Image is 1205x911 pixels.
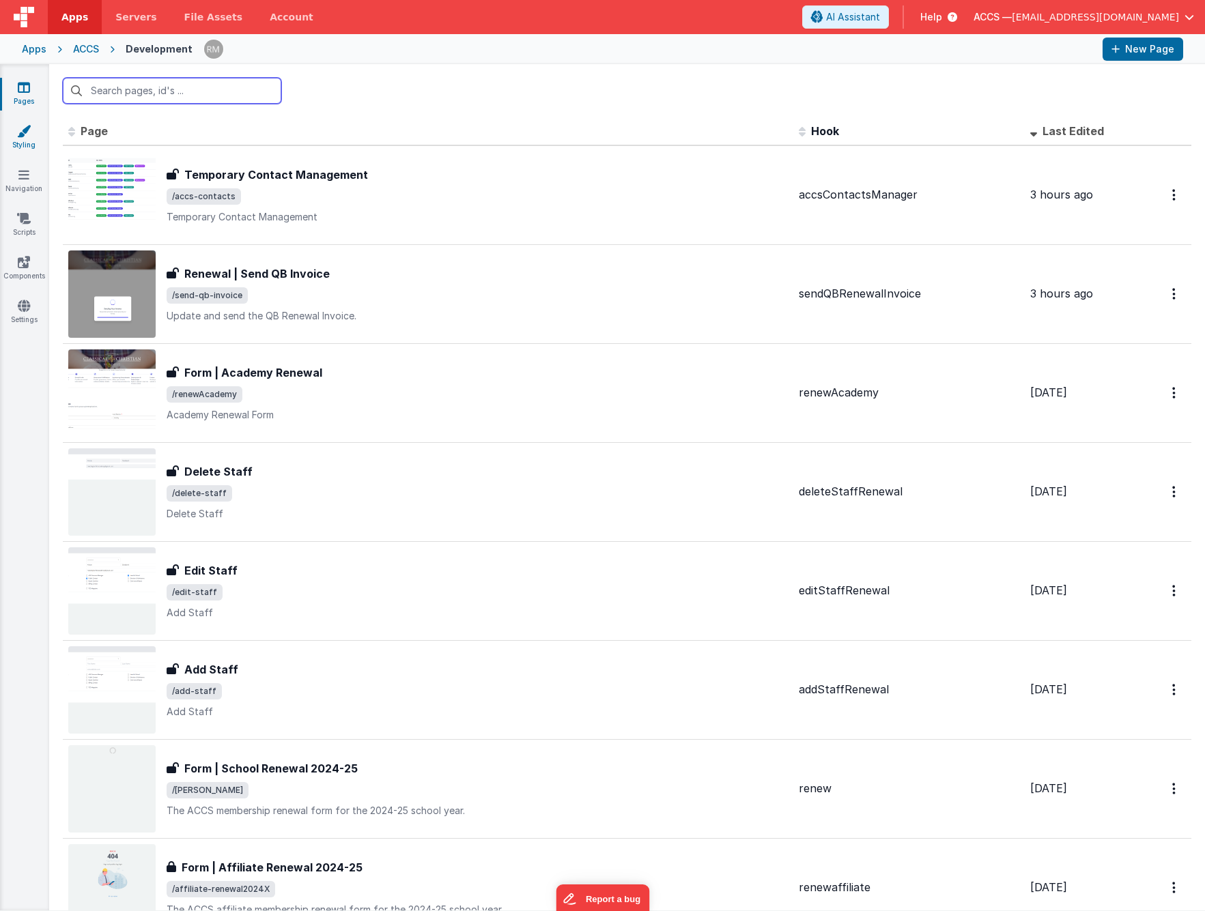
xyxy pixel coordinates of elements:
[811,124,839,138] span: Hook
[1164,379,1186,407] button: Options
[1164,577,1186,605] button: Options
[167,485,232,502] span: /delete-staff
[1030,682,1067,696] span: [DATE]
[1103,38,1183,61] button: New Page
[799,583,1019,598] div: editStaffRenewal
[204,40,223,59] img: 1e10b08f9103151d1000344c2f9be56b
[22,42,46,56] div: Apps
[167,606,788,620] p: Add Staff
[184,167,368,183] h3: Temporary Contact Management
[799,484,1019,500] div: deleteStaffRenewal
[1164,478,1186,506] button: Options
[61,10,88,24] span: Apps
[920,10,942,24] span: Help
[126,42,193,56] div: Development
[1043,124,1104,138] span: Last Edited
[184,760,358,777] h3: Form | School Renewal 2024-25
[1030,287,1093,300] span: 3 hours ago
[1164,676,1186,704] button: Options
[1164,181,1186,209] button: Options
[167,408,788,422] p: Academy Renewal Form
[1030,386,1067,399] span: [DATE]
[974,10,1194,24] button: ACCS — [EMAIL_ADDRESS][DOMAIN_NAME]
[1030,781,1067,795] span: [DATE]
[167,782,249,798] span: /[PERSON_NAME]
[1030,880,1067,894] span: [DATE]
[167,309,788,323] p: Update and send the QB Renewal Invoice.
[167,584,223,601] span: /edit-staff
[167,683,222,699] span: /add-staff
[167,188,241,205] span: /accs-contacts
[1030,485,1067,498] span: [DATE]
[167,881,275,897] span: /affiliate-renewal2024X
[81,124,108,138] span: Page
[63,78,281,104] input: Search pages, id's ...
[167,507,788,521] p: Delete Staff
[167,705,788,719] p: Add Staff
[167,386,242,403] span: /renewAcademy
[184,661,238,678] h3: Add Staff
[167,287,248,304] span: /send-qb-invoice
[799,682,1019,697] div: addStaffRenewal
[184,562,238,579] h3: Edit Staff
[802,5,889,29] button: AI Assistant
[167,210,788,224] p: Temporary Contact Management
[1012,10,1179,24] span: [EMAIL_ADDRESS][DOMAIN_NAME]
[73,42,99,56] div: ACCS
[184,10,243,24] span: File Assets
[167,804,788,818] p: The ACCS membership renewal form for the 2024-25 school year.
[826,10,880,24] span: AI Assistant
[799,187,1019,203] div: accsContactsManager
[974,10,1012,24] span: ACCS —
[799,385,1019,401] div: renewAcademy
[1030,583,1067,597] span: [DATE]
[184,463,253,480] h3: Delete Staff
[182,859,363,876] h3: Form | Affiliate Renewal 2024-25
[1030,188,1093,201] span: 3 hours ago
[184,364,322,381] h3: Form | Academy Renewal
[799,880,1019,895] div: renewaffiliate
[799,286,1019,302] div: sendQBRenewalInvoice
[184,265,330,282] h3: Renewal | Send QB Invoice
[1164,873,1186,901] button: Options
[1164,775,1186,802] button: Options
[115,10,156,24] span: Servers
[799,781,1019,796] div: renew
[1164,280,1186,308] button: Options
